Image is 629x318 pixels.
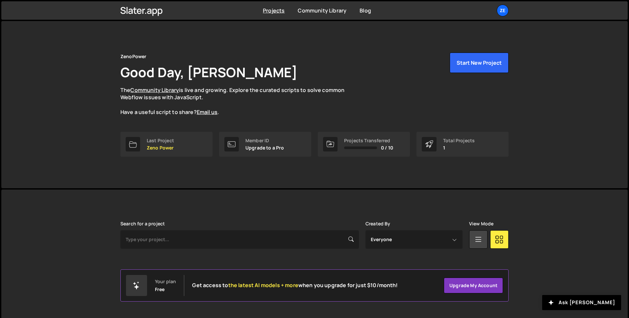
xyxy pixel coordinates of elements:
[298,7,346,14] a: Community Library
[147,145,174,150] p: Zeno Power
[120,53,146,60] div: ZenoPower
[443,138,475,143] div: Total Projects
[120,132,213,157] a: Last Project Zeno Power
[365,221,390,226] label: Created By
[120,221,165,226] label: Search for a project
[444,278,503,293] a: Upgrade my account
[245,138,284,143] div: Member ID
[155,287,165,292] div: Free
[228,282,298,289] span: the latest AI models + more
[147,138,174,143] div: Last Project
[450,53,509,73] button: Start New Project
[120,230,359,249] input: Type your project...
[120,86,357,116] p: The is live and growing. Explore the curated scripts to solve common Webflow issues with JavaScri...
[197,108,217,116] a: Email us
[245,145,284,150] p: Upgrade to a Pro
[120,63,297,81] h1: Good Day, [PERSON_NAME]
[497,5,509,16] a: Ze
[192,282,398,288] h2: Get access to when you upgrade for just $10/month!
[130,86,179,94] a: Community Library
[542,295,621,310] button: Ask [PERSON_NAME]
[443,145,475,150] p: 1
[469,221,493,226] label: View Mode
[381,145,393,150] span: 0 / 10
[344,138,393,143] div: Projects Transferred
[360,7,371,14] a: Blog
[263,7,285,14] a: Projects
[155,279,176,284] div: Your plan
